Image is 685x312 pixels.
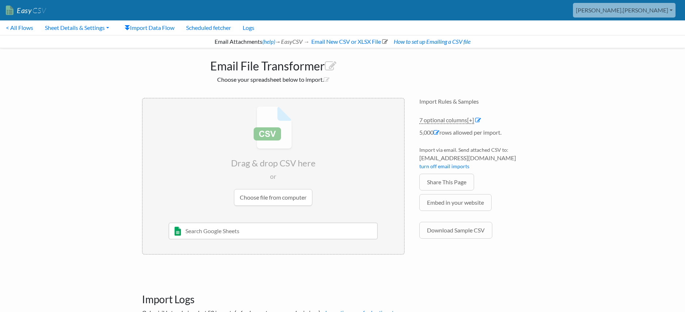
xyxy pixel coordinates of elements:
[419,194,492,211] a: Embed in your website
[419,116,474,124] a: 7 optional columns[+]
[119,20,180,35] a: Import Data Flow
[310,38,388,45] a: Email New CSV or XLSX File
[419,163,469,169] a: turn off email imports
[419,174,474,190] a: Share This Page
[281,38,309,45] i: EasyCSV →
[419,128,543,140] li: 5,000 rows allowed per import.
[419,222,492,239] a: Download Sample CSV
[237,20,260,35] a: Logs
[262,38,275,45] a: (help)
[142,275,543,306] h3: Import Logs
[419,146,543,174] li: Import via email. Send attached CSV to:
[142,55,405,73] h1: Email File Transformer
[180,20,237,35] a: Scheduled fetcher
[573,3,676,18] a: [PERSON_NAME].[PERSON_NAME]
[32,6,46,15] span: CSV
[39,20,115,35] a: Sheet Details & Settings
[6,3,46,18] a: EasyCSV
[419,154,543,162] span: [EMAIL_ADDRESS][DOMAIN_NAME]
[142,76,405,83] h2: Choose your spreadsheet below to import.
[169,223,378,239] input: Search Google Sheets
[419,98,543,105] h4: Import Rules & Samples
[393,38,470,45] a: How to set up Emailing a CSV file
[467,116,474,123] span: [+]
